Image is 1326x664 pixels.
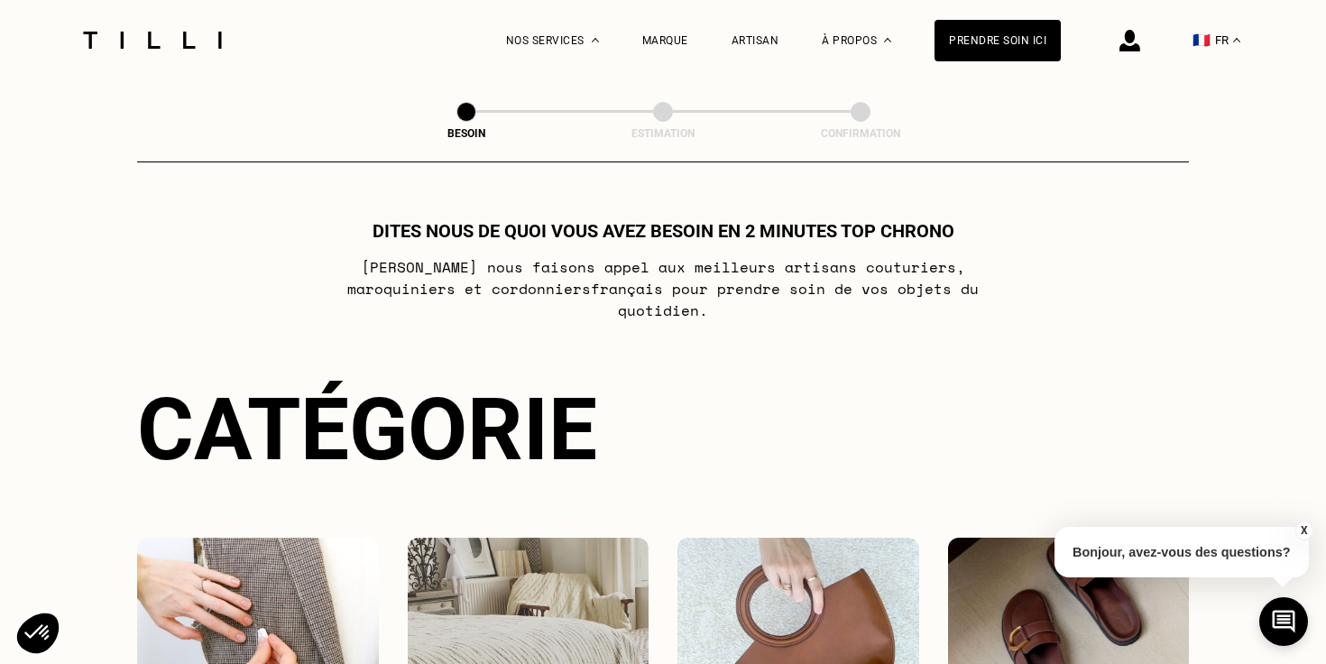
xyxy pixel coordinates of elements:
img: Menu déroulant à propos [884,38,891,42]
img: menu déroulant [1233,38,1240,42]
button: X [1294,521,1312,540]
div: Besoin [376,127,557,140]
img: Menu déroulant [592,38,599,42]
a: Marque [642,34,688,47]
div: Estimation [573,127,753,140]
img: Logo du service de couturière Tilli [77,32,228,49]
h1: Dites nous de quoi vous avez besoin en 2 minutes top chrono [373,220,954,242]
span: 🇫🇷 [1192,32,1211,49]
img: icône connexion [1119,30,1140,51]
p: [PERSON_NAME] nous faisons appel aux meilleurs artisans couturiers , maroquiniers et cordonniers ... [306,256,1021,321]
a: Prendre soin ici [935,20,1061,61]
div: Confirmation [770,127,951,140]
p: Bonjour, avez-vous des questions? [1054,527,1309,577]
div: Catégorie [137,379,1189,480]
a: Artisan [732,34,779,47]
